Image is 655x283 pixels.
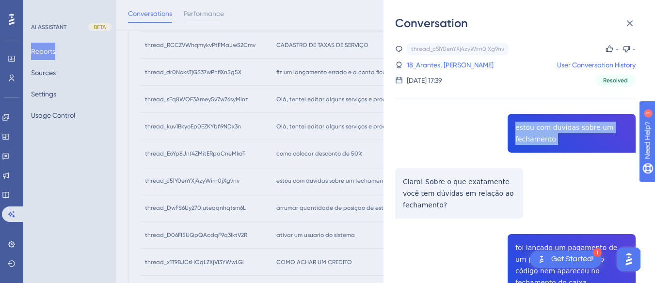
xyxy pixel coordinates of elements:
span: Need Help? [23,2,61,14]
img: launcher-image-alternative-text [536,253,547,265]
div: [DATE] 17:39 [407,75,442,86]
div: Get Started! [551,254,594,265]
div: thread_c5lY0enYXj4zyWirn0jXg9nv [411,45,504,53]
iframe: UserGuiding AI Assistant Launcher [614,245,643,274]
a: 18_Arantes, [PERSON_NAME] [407,59,494,71]
div: Open Get Started! checklist, remaining modules: 1 [530,251,602,268]
a: User Conversation History [557,59,636,71]
div: - [632,43,636,55]
div: - [615,43,619,55]
div: Conversation [395,16,643,31]
div: 1 [593,248,602,257]
span: Resolved [603,77,628,84]
div: 1 [67,5,70,13]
